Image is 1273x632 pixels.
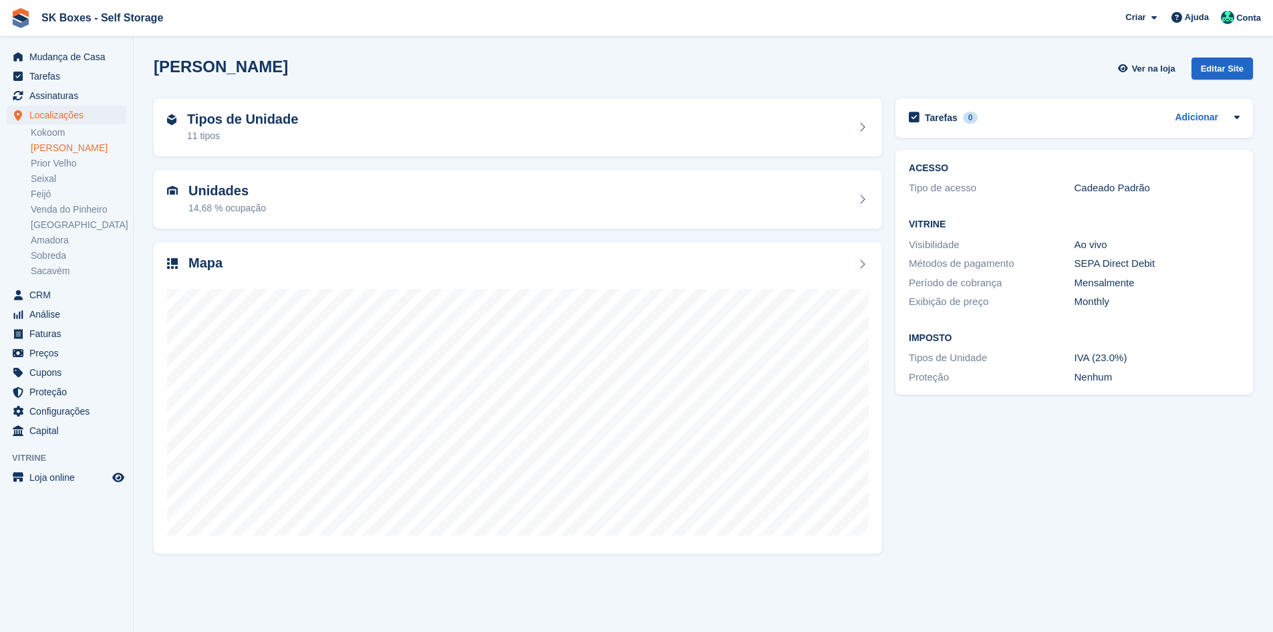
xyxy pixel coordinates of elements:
img: SK Boxes - Comercial [1221,11,1234,24]
div: Tipo de acesso [909,181,1074,196]
a: menu [7,67,126,86]
div: 11 tipos [187,129,298,143]
span: Ver na loja [1132,62,1175,76]
a: Prior Velho [31,157,126,170]
img: stora-icon-8386f47178a22dfd0bd8f6a31ec36ba5ce8667c1dd55bd0f319d3a0aa187defe.svg [11,8,31,28]
div: 14,68 % ocupação [188,201,266,215]
a: menu [7,344,126,362]
a: menu [7,305,126,324]
div: Mensalmente [1075,276,1240,291]
a: menu [7,402,126,421]
span: Faturas [29,324,110,343]
a: menu [7,47,126,66]
div: Tipos de Unidade [909,350,1074,366]
a: menu [7,324,126,343]
a: [PERSON_NAME] [31,142,126,154]
div: IVA (23.0%) [1075,350,1240,366]
a: Kokoom [31,126,126,139]
span: Conta [1236,11,1261,25]
span: Tarefas [29,67,110,86]
div: Métodos de pagamento [909,256,1074,272]
h2: [PERSON_NAME] [154,58,288,76]
img: unit-type-icn-2b2737a686de81e16bb02015468b77c625bbabd49415b5ef34ead5e3b44a266d.svg [167,114,176,125]
h2: Tipos de Unidade [187,112,298,127]
a: Venda do Pinheiro [31,203,126,216]
a: SK Boxes - Self Storage [36,7,168,29]
span: Localizações [29,106,110,124]
a: menu [7,363,126,382]
span: Preços [29,344,110,362]
div: Exibição de preço [909,294,1074,310]
a: Unidades 14,68 % ocupação [154,170,882,229]
a: menu [7,106,126,124]
a: menu [7,383,126,401]
a: menu [7,468,126,487]
span: Mudança de Casa [29,47,110,66]
span: Loja online [29,468,110,487]
img: unit-icn-7be61d7bf1b0ce9d3e12c5938cc71ed9869f7b940bace4675aadf7bd6d80202e.svg [167,186,178,195]
span: Criar [1125,11,1145,24]
div: Nenhum [1075,370,1240,385]
div: Editar Site [1191,58,1253,80]
a: Sobreda [31,249,126,262]
a: Loja de pré-visualização [110,469,126,486]
div: SEPA Direct Debit [1075,256,1240,272]
h2: Tarefas [925,112,958,124]
a: Amadora [31,234,126,247]
a: menu [7,421,126,440]
a: Mapa [154,242,882,554]
a: menu [7,286,126,304]
span: Ajuda [1185,11,1209,24]
h2: Vitrine [909,219,1240,230]
a: Sacavém [31,265,126,278]
a: Tipos de Unidade 11 tipos [154,98,882,157]
a: menu [7,86,126,105]
span: Configurações [29,402,110,421]
div: Proteção [909,370,1074,385]
span: Assinaturas [29,86,110,105]
span: Cupons [29,363,110,382]
div: Cadeado Padrão [1075,181,1240,196]
span: Vitrine [12,451,133,465]
a: Ver na loja [1116,58,1180,80]
h2: Unidades [188,183,266,199]
a: Feijó [31,188,126,201]
div: Ao vivo [1075,237,1240,253]
h2: ACESSO [909,163,1240,174]
img: map-icn-33ee37083ee616e46c38cad1a60f524a97daa1e2b2c8c0bc3eb3415660979fc1.svg [167,258,178,269]
a: Seixal [31,173,126,185]
h2: Imposto [909,333,1240,344]
div: Visibilidade [909,237,1074,253]
span: Capital [29,421,110,440]
span: Análise [29,305,110,324]
a: Editar Site [1191,58,1253,85]
div: 0 [963,112,978,124]
div: Período de cobrança [909,276,1074,291]
span: CRM [29,286,110,304]
a: [GEOGRAPHIC_DATA] [31,219,126,231]
a: Adicionar [1175,110,1218,126]
span: Proteção [29,383,110,401]
h2: Mapa [188,255,223,271]
div: Monthly [1075,294,1240,310]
